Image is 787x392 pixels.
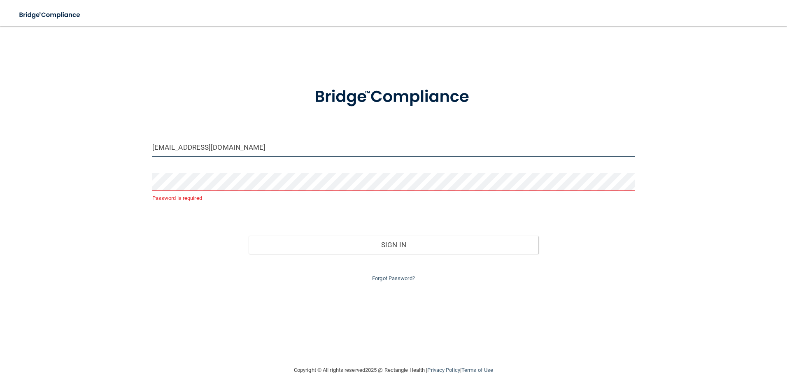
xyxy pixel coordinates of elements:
[243,357,544,383] div: Copyright © All rights reserved 2025 @ Rectangle Health | |
[298,76,489,118] img: bridge_compliance_login_screen.278c3ca4.svg
[372,275,415,281] a: Forgot Password?
[645,334,777,366] iframe: Drift Widget Chat Controller
[461,367,493,373] a: Terms of Use
[152,193,635,203] p: Password is required
[152,138,635,157] input: Email
[249,236,538,254] button: Sign In
[427,367,460,373] a: Privacy Policy
[12,7,88,23] img: bridge_compliance_login_screen.278c3ca4.svg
